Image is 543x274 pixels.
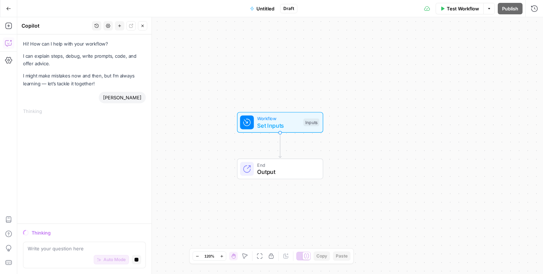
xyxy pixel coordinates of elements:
button: Publish [498,3,523,14]
p: Hi! How can I help with your workflow? [23,40,146,48]
div: Thinking [32,229,146,236]
g: Edge from start to end [279,133,281,158]
button: Untitled [246,3,279,14]
span: Test Workflow [447,5,479,12]
p: I might make mistakes now and then, but I’m always learning — let’s tackle it together! [23,72,146,87]
span: Set Inputs [257,121,300,130]
div: Copilot [22,22,90,29]
span: Draft [283,5,294,12]
span: Untitled [256,5,274,12]
div: EndOutput [213,159,347,179]
span: Copy [316,253,327,259]
div: ... [42,108,46,115]
div: Inputs [303,118,319,126]
div: Thinking [23,108,146,115]
p: I can explain steps, debug, write prompts, code, and offer advice. [23,52,146,67]
span: Auto Mode [103,256,126,263]
span: Workflow [257,115,300,122]
span: Publish [502,5,518,12]
button: Auto Mode [94,255,129,264]
span: 120% [204,253,214,259]
button: Paste [333,251,351,261]
div: [PERSON_NAME] [99,92,146,103]
button: Copy [314,251,330,261]
div: WorkflowSet InputsInputs [213,112,347,133]
span: End [257,161,316,168]
span: Paste [336,253,348,259]
button: Test Workflow [436,3,483,14]
span: Output [257,167,316,176]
